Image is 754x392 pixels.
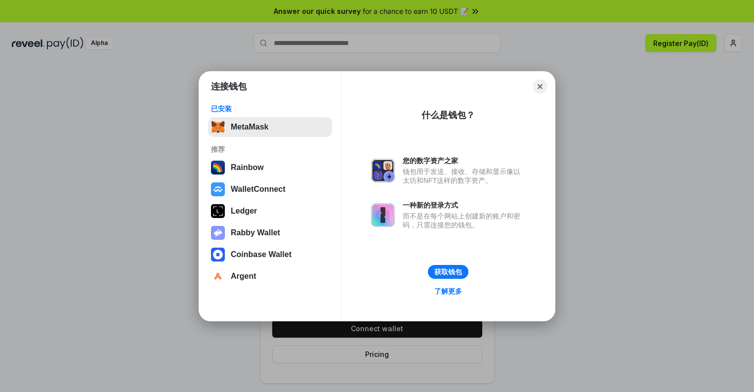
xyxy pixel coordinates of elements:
button: MetaMask [208,117,332,137]
div: Argent [231,272,256,281]
div: MetaMask [231,123,268,131]
div: 钱包用于发送、接收、存储和显示像以太坊和NFT这样的数字资产。 [403,167,525,185]
img: svg+xml,%3Csvg%20width%3D%2228%22%20height%3D%2228%22%20viewBox%3D%220%200%2028%2028%22%20fill%3D... [211,269,225,283]
button: Argent [208,266,332,286]
div: WalletConnect [231,185,286,194]
div: 一种新的登录方式 [403,201,525,210]
button: Ledger [208,201,332,221]
button: Coinbase Wallet [208,245,332,264]
div: Coinbase Wallet [231,250,292,259]
img: svg+xml,%3Csvg%20width%3D%22120%22%20height%3D%22120%22%20viewBox%3D%220%200%20120%20120%22%20fil... [211,161,225,174]
div: 了解更多 [434,287,462,296]
div: Rabby Wallet [231,228,280,237]
img: svg+xml,%3Csvg%20fill%3D%22none%22%20height%3D%2233%22%20viewBox%3D%220%200%2035%2033%22%20width%... [211,120,225,134]
img: svg+xml,%3Csvg%20width%3D%2228%22%20height%3D%2228%22%20viewBox%3D%220%200%2028%2028%22%20fill%3D... [211,248,225,261]
div: 什么是钱包？ [421,109,475,121]
button: Rabby Wallet [208,223,332,243]
img: svg+xml,%3Csvg%20xmlns%3D%22http%3A%2F%2Fwww.w3.org%2F2000%2Fsvg%22%20fill%3D%22none%22%20viewBox... [371,203,395,227]
div: 您的数字资产之家 [403,156,525,165]
img: svg+xml,%3Csvg%20xmlns%3D%22http%3A%2F%2Fwww.w3.org%2F2000%2Fsvg%22%20fill%3D%22none%22%20viewBox... [371,159,395,182]
div: 推荐 [211,145,329,154]
button: 获取钱包 [428,265,468,279]
div: Ledger [231,207,257,216]
img: svg+xml,%3Csvg%20xmlns%3D%22http%3A%2F%2Fwww.w3.org%2F2000%2Fsvg%22%20width%3D%2228%22%20height%3... [211,204,225,218]
img: svg+xml,%3Csvg%20xmlns%3D%22http%3A%2F%2Fwww.w3.org%2F2000%2Fsvg%22%20fill%3D%22none%22%20viewBox... [211,226,225,240]
button: Rainbow [208,158,332,177]
h1: 连接钱包 [211,81,247,92]
button: WalletConnect [208,179,332,199]
div: 获取钱包 [434,267,462,276]
div: 而不是在每个网站上创建新的账户和密码，只需连接您的钱包。 [403,212,525,229]
div: Rainbow [231,163,264,172]
button: Close [533,80,547,93]
div: 已安装 [211,104,329,113]
a: 了解更多 [428,285,468,298]
img: svg+xml,%3Csvg%20width%3D%2228%22%20height%3D%2228%22%20viewBox%3D%220%200%2028%2028%22%20fill%3D... [211,182,225,196]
